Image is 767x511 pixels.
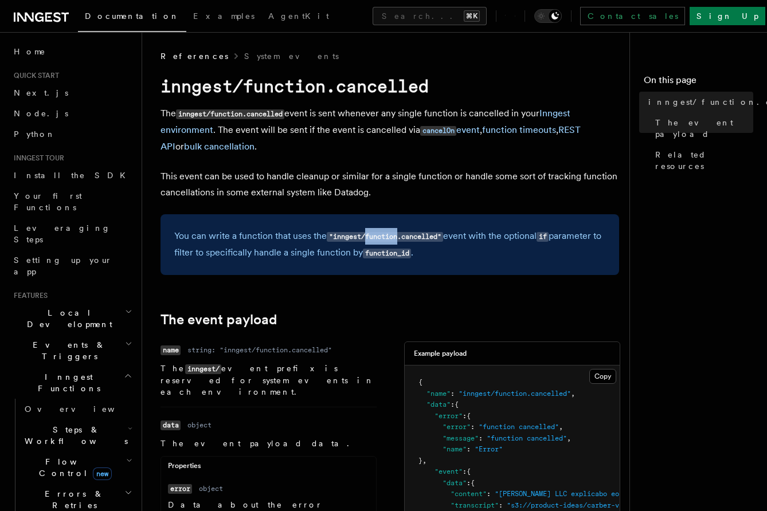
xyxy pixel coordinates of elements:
[261,3,336,31] a: AgentKit
[537,232,549,242] code: if
[644,92,753,112] a: inngest/function.cancelled
[199,484,223,493] dd: object
[161,438,377,449] p: The event payload data.
[9,250,135,282] a: Setting up your app
[161,363,377,398] p: The event prefix is reserved for system events in each environment.
[426,390,451,398] span: "name"
[443,479,467,487] span: "data"
[14,223,111,244] span: Leveraging Steps
[20,456,126,479] span: Flow Control
[467,479,471,487] span: :
[373,7,487,25] button: Search...⌘K
[487,434,567,442] span: "function cancelled"
[78,3,186,32] a: Documentation
[327,232,443,242] code: "inngest/function.cancelled"
[426,400,451,408] span: "data"
[559,423,563,431] span: ,
[161,168,619,201] p: This event can be used to handle cleanup or similar for a single function or handle some sort of ...
[471,479,475,487] span: {
[9,371,124,394] span: Inngest Functions
[451,400,455,408] span: :
[644,73,753,92] h4: On this page
[268,11,329,21] span: AgentKit
[467,445,471,453] span: :
[193,11,255,21] span: Examples
[244,50,339,62] a: System events
[14,88,68,97] span: Next.js
[9,186,135,218] a: Your first Functions
[9,103,135,124] a: Node.js
[9,154,64,163] span: Inngest tour
[499,501,503,509] span: :
[420,124,480,135] a: cancelOnevent
[25,404,143,414] span: Overview
[9,41,135,62] a: Home
[186,3,261,31] a: Examples
[479,434,483,442] span: :
[435,412,463,420] span: "error"
[467,467,471,475] span: {
[161,420,181,430] code: data
[20,488,124,511] span: Errors & Retries
[451,490,487,498] span: "content"
[580,7,685,25] a: Contact sales
[20,451,135,484] button: Flow Controlnew
[495,490,627,498] span: "[PERSON_NAME] LLC explicabo eos"
[20,399,135,419] a: Overview
[422,457,426,465] span: ,
[455,400,459,408] span: {
[655,149,753,172] span: Related resources
[467,412,471,420] span: {
[571,390,575,398] span: ,
[14,171,132,180] span: Install the SDK
[479,423,559,431] span: "function cancelled"
[187,345,332,355] dd: string: "inngest/function.cancelled"
[187,420,212,430] dd: object
[14,191,82,212] span: Your first Functions
[20,419,135,451] button: Steps & Workflows
[363,249,411,258] code: function_id
[443,445,467,453] span: "name"
[9,165,135,186] a: Install the SDK
[14,46,46,57] span: Home
[443,423,471,431] span: "error"
[655,117,753,140] span: The event payload
[534,9,562,23] button: Toggle dark mode
[418,378,422,386] span: {
[463,467,467,475] span: :
[459,390,571,398] span: "inngest/function.cancelled"
[9,82,135,103] a: Next.js
[418,457,422,465] span: }
[184,141,255,152] a: bulk cancellation
[9,302,135,335] button: Local Development
[14,109,68,118] span: Node.js
[9,335,135,367] button: Events & Triggers
[14,129,56,139] span: Python
[161,345,181,355] code: name
[451,390,455,398] span: :
[93,467,112,480] span: new
[420,126,456,136] code: cancelOn
[414,349,467,358] h3: Example payload
[161,50,228,62] span: References
[651,144,753,176] a: Related resources
[464,10,480,22] kbd: ⌘K
[487,490,491,498] span: :
[161,105,619,155] p: The event is sent whenever any single function is cancelled in your . The event will be sent if t...
[168,484,192,494] code: error
[475,445,503,453] span: "Error"
[9,71,59,80] span: Quick start
[482,124,556,135] a: function timeouts
[161,461,376,475] div: Properties
[589,369,616,384] button: Copy
[435,467,463,475] span: "event"
[161,76,429,96] code: inngest/function.cancelled
[9,291,48,300] span: Features
[463,412,467,420] span: :
[471,423,475,431] span: :
[174,228,605,261] p: You can write a function that uses the event with the optional parameter to filter to specificall...
[9,339,125,362] span: Events & Triggers
[176,109,284,119] code: inngest/function.cancelled
[451,501,499,509] span: "transcript"
[9,367,135,399] button: Inngest Functions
